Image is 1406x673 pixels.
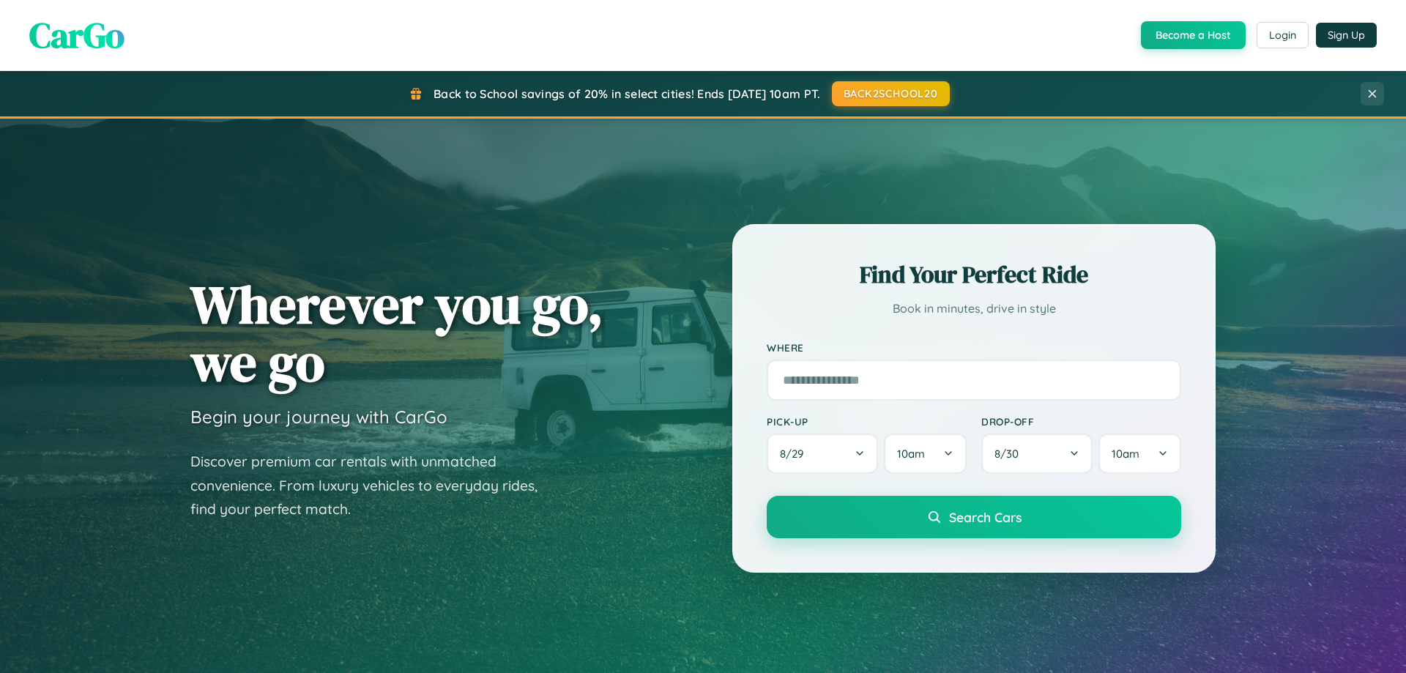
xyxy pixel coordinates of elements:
h3: Begin your journey with CarGo [190,406,447,428]
label: Drop-off [981,415,1181,428]
span: Back to School savings of 20% in select cities! Ends [DATE] 10am PT. [434,86,820,101]
button: Login [1257,22,1309,48]
button: Become a Host [1141,21,1246,49]
button: 8/30 [981,434,1093,474]
span: 10am [1112,447,1139,461]
p: Discover premium car rentals with unmatched convenience. From luxury vehicles to everyday rides, ... [190,450,557,521]
button: 8/29 [767,434,878,474]
h1: Wherever you go, we go [190,275,603,391]
label: Where [767,341,1181,354]
span: 10am [897,447,925,461]
button: 10am [1098,434,1181,474]
label: Pick-up [767,415,967,428]
span: 8 / 29 [780,447,811,461]
span: Search Cars [949,509,1022,525]
p: Book in minutes, drive in style [767,298,1181,319]
button: 10am [884,434,967,474]
span: CarGo [29,11,124,59]
button: Sign Up [1316,23,1377,48]
span: 8 / 30 [994,447,1026,461]
button: BACK2SCHOOL20 [832,81,950,106]
h2: Find Your Perfect Ride [767,259,1181,291]
button: Search Cars [767,496,1181,538]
